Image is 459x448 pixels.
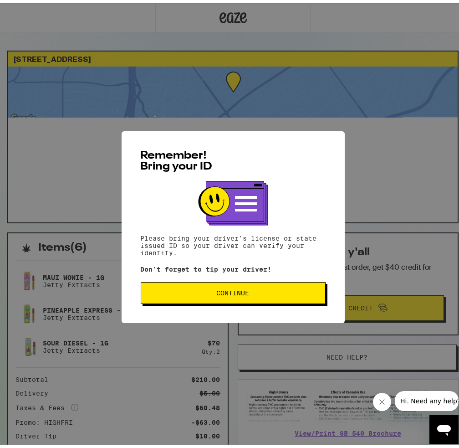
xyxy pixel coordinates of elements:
iframe: Button to launch messaging window [429,412,459,441]
span: Continue [217,287,250,293]
span: Hi. Need any help? [5,6,66,14]
iframe: Close message [373,390,391,408]
button: Continue [141,279,326,301]
span: Remember! Bring your ID [141,147,213,169]
iframe: Message from company [395,388,459,408]
p: Please bring your driver's license or state issued ID so your driver can verify your identity. [141,232,326,253]
p: Don't forget to tip your driver! [141,263,326,270]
